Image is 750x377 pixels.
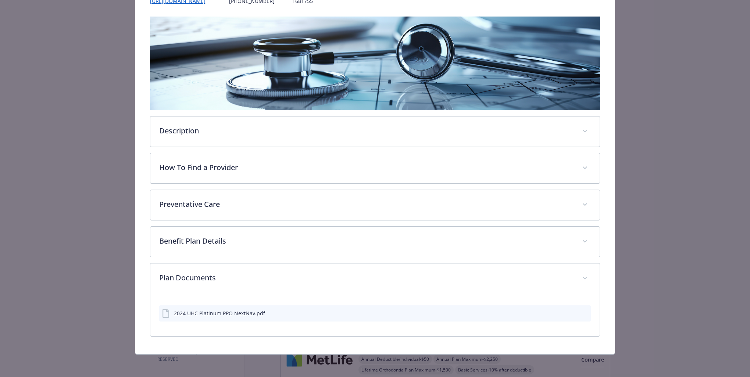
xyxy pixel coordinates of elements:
div: Plan Documents [150,263,600,294]
button: preview file [581,309,588,317]
div: Benefit Plan Details [150,227,600,257]
div: Plan Documents [150,294,600,336]
p: How To Find a Provider [159,162,573,173]
div: 2024 UHC Platinum PPO NextNav.pdf [174,309,265,317]
div: Preventative Care [150,190,600,220]
img: banner [150,17,600,110]
p: Benefit Plan Details [159,236,573,247]
p: Plan Documents [159,272,573,283]
button: download file [569,309,575,317]
div: Description [150,116,600,147]
div: How To Find a Provider [150,153,600,183]
p: Description [159,125,573,136]
p: Preventative Care [159,199,573,210]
